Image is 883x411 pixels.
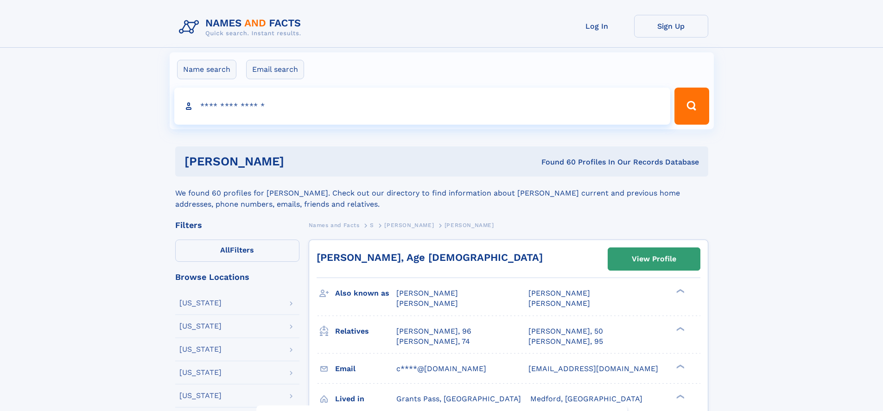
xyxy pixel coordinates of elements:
label: Filters [175,240,299,262]
a: [PERSON_NAME], Age [DEMOGRAPHIC_DATA] [317,252,543,263]
a: Names and Facts [309,219,360,231]
span: Grants Pass, [GEOGRAPHIC_DATA] [396,394,521,403]
h3: Email [335,361,396,377]
h3: Also known as [335,285,396,301]
label: Email search [246,60,304,79]
div: ❯ [674,363,685,369]
div: [US_STATE] [179,369,222,376]
span: [PERSON_NAME] [396,289,458,297]
a: Sign Up [634,15,708,38]
a: S [370,219,374,231]
h1: [PERSON_NAME] [184,156,413,167]
span: [PERSON_NAME] [445,222,494,228]
div: [US_STATE] [179,299,222,307]
div: Browse Locations [175,273,299,281]
div: Filters [175,221,299,229]
h3: Lived in [335,391,396,407]
div: [US_STATE] [179,322,222,330]
div: [US_STATE] [179,346,222,353]
div: [US_STATE] [179,392,222,399]
label: Name search [177,60,236,79]
span: All [220,246,230,254]
span: [PERSON_NAME] [528,299,590,308]
button: Search Button [674,88,709,125]
span: [PERSON_NAME] [396,299,458,308]
a: [PERSON_NAME], 74 [396,336,470,347]
div: View Profile [632,248,676,270]
span: [PERSON_NAME] [528,289,590,297]
div: ❯ [674,393,685,399]
div: ❯ [674,326,685,332]
h3: Relatives [335,323,396,339]
span: Medford, [GEOGRAPHIC_DATA] [530,394,642,403]
div: ❯ [674,288,685,294]
a: [PERSON_NAME], 95 [528,336,603,347]
input: search input [174,88,671,125]
div: We found 60 profiles for [PERSON_NAME]. Check out our directory to find information about [PERSON... [175,177,708,210]
span: S [370,222,374,228]
div: Found 60 Profiles In Our Records Database [413,157,699,167]
span: [PERSON_NAME] [384,222,434,228]
a: [PERSON_NAME] [384,219,434,231]
a: Log In [560,15,634,38]
a: [PERSON_NAME], 96 [396,326,471,336]
span: [EMAIL_ADDRESS][DOMAIN_NAME] [528,364,658,373]
img: Logo Names and Facts [175,15,309,40]
a: [PERSON_NAME], 50 [528,326,603,336]
a: View Profile [608,248,700,270]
